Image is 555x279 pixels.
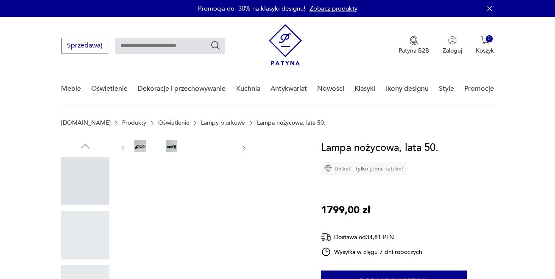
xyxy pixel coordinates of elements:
[197,140,209,155] img: Zdjęcie produktu Lampa nożycowa, lata 50.
[91,73,128,105] a: Oświetlenie
[399,36,429,55] a: Ikona medaluPatyna B2B
[321,232,331,243] img: Ikona dostawy
[321,232,423,243] div: Dostawa od 34,81 PLN
[324,165,332,173] img: Ikona diamentu
[354,73,375,105] a: Klasyki
[481,36,489,45] img: Ikona koszyka
[61,73,81,105] a: Meble
[134,140,146,152] img: Zdjęcie produktu Lampa nożycowa, lata 50.
[166,140,177,152] img: Zdjęcie produktu Lampa nożycowa, lata 50.
[310,4,357,13] a: Zobacz produkty
[271,73,307,105] a: Antykwariat
[443,36,462,55] button: Zaloguj
[386,73,429,105] a: Ikony designu
[399,47,429,55] p: Patyna B2B
[448,36,457,45] img: Ikonka użytkownika
[269,24,302,65] img: Patyna - sklep z meblami i dekoracjami vintage
[443,47,462,55] p: Zaloguj
[321,247,423,257] div: Wysyłka w ciągu 7 dni roboczych
[61,120,111,126] a: [DOMAIN_NAME]
[158,120,190,126] a: Oświetlenie
[213,140,224,155] img: Zdjęcie produktu Lampa nożycowa, lata 50.
[61,43,108,49] a: Sprzedawaj
[476,47,494,55] p: Koszyk
[201,120,245,126] a: Lampy biurkowe
[150,140,162,150] img: Zdjęcie produktu Lampa nożycowa, lata 50.
[321,162,407,175] div: Unikat - tylko jedna sztuka!
[257,120,326,126] p: Lampa nożycowa, lata 50.
[399,36,429,55] button: Patyna B2B
[210,40,220,50] button: Szukaj
[410,36,418,45] img: Ikona medalu
[236,73,260,105] a: Kuchnia
[321,140,438,156] h1: Lampa nożycowa, lata 50.
[486,35,493,42] div: 0
[321,202,370,218] p: 1799,00 zł
[122,120,146,126] a: Produkty
[61,38,108,53] button: Sprzedawaj
[138,73,226,105] a: Dekoracje i przechowywanie
[198,4,305,13] p: Promocja do -30% na klasyki designu!
[181,140,193,148] img: Zdjęcie produktu Lampa nożycowa, lata 50.
[476,36,494,55] button: 0Koszyk
[439,73,454,105] a: Style
[317,73,344,105] a: Nowości
[464,73,494,105] a: Promocje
